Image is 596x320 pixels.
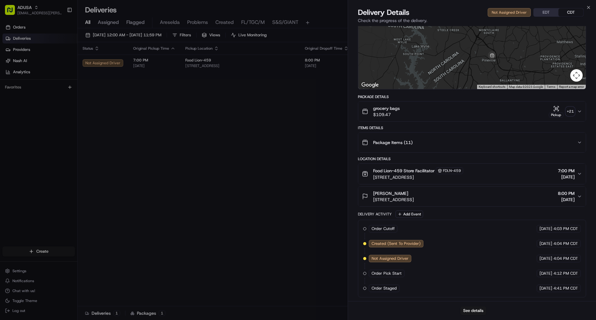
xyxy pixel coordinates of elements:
span: $109.47 [373,111,400,118]
img: Nash [6,6,19,19]
button: CDT [558,8,583,16]
p: Welcome 👋 [6,25,113,35]
span: 4:41 PM CDT [553,286,578,291]
img: Google [360,81,380,89]
span: Food Lion-459 Store Facilitator [373,168,435,174]
div: Items Details [358,125,586,130]
span: [DATE] [540,286,552,291]
span: Package Items ( 11 ) [373,139,413,146]
button: [PERSON_NAME][STREET_ADDRESS]8:00 PM[DATE] [358,187,586,206]
span: [DATE] [540,256,552,261]
button: Pickup+21 [549,106,575,118]
button: Add Event [395,210,423,218]
span: Order Staged [372,286,397,291]
a: Report a map error [559,85,584,88]
button: Package Items (11) [358,133,586,152]
img: 1736555255976-a54dd68f-1ca7-489b-9aae-adbdc363a1c4 [6,59,17,70]
div: Start new chat [21,59,102,65]
button: EDT [534,8,558,16]
span: grocery bags [373,105,400,111]
span: 4:03 PM CDT [553,226,578,232]
div: + 21 [566,107,575,116]
span: [DATE] [540,271,552,276]
button: Pickup [549,106,563,118]
span: [DATE] [540,241,552,246]
span: Knowledge Base [12,90,47,96]
span: Pylon [62,105,75,110]
a: 💻API Documentation [50,88,102,99]
button: Keyboard shortcuts [479,85,505,89]
span: 4:12 PM CDT [553,271,578,276]
div: Pickup [549,112,563,118]
span: [DATE] [558,196,575,203]
a: Open this area in Google Maps (opens a new window) [360,81,380,89]
button: Start new chat [106,61,113,69]
a: 📗Knowledge Base [4,88,50,99]
div: 💻 [52,91,57,96]
span: Created (Sent To Provider) [372,241,421,246]
span: Map data ©2025 Google [509,85,543,88]
p: Check the progress of the delivery. [358,17,586,24]
div: 📗 [6,91,11,96]
span: 8:00 PM [558,190,575,196]
div: Package Details [358,94,586,99]
div: Delivery Activity [358,212,392,217]
span: [DATE] [540,226,552,232]
a: Terms [547,85,555,88]
button: See details [460,306,486,315]
div: We're available if you need us! [21,65,79,70]
div: Location Details [358,156,586,161]
span: FDLN-459 [443,168,461,173]
span: API Documentation [59,90,100,96]
span: 4:04 PM CDT [553,241,578,246]
span: Delivery Details [358,7,409,17]
span: [PERSON_NAME] [373,190,408,196]
span: [STREET_ADDRESS] [373,174,463,180]
span: Order Cutoff [372,226,395,232]
span: 4:04 PM CDT [553,256,578,261]
span: Order Pick Start [372,271,402,276]
span: [DATE] [558,174,575,180]
button: Food Lion-459 Store FacilitatorFDLN-459[STREET_ADDRESS]7:00 PM[DATE] [358,164,586,184]
input: Clear [16,40,102,47]
button: grocery bags$109.47Pickup+21 [358,101,586,121]
span: Not Assigned Driver [372,256,409,261]
span: [STREET_ADDRESS] [373,196,414,203]
span: 7:00 PM [558,168,575,174]
a: Powered byPylon [44,105,75,110]
button: Map camera controls [570,69,583,82]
